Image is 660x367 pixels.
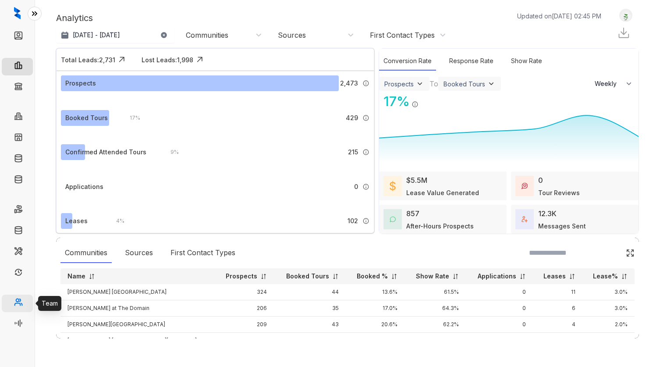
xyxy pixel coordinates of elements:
img: Click Icon [193,53,206,66]
li: Team [2,295,33,312]
img: Click Icon [626,249,635,257]
div: Sources [121,243,157,263]
img: sorting [519,273,526,280]
td: [PERSON_NAME] [GEOGRAPHIC_DATA] [60,284,215,300]
img: sorting [569,273,575,280]
div: 17 % [379,92,410,111]
td: 4 [533,317,582,333]
td: 209 [215,317,274,333]
li: Rent Collections [2,202,33,219]
img: Info [412,101,419,108]
span: Weekly [595,79,621,88]
div: Confirmed Attended Tours [65,147,146,157]
li: Leads [2,28,33,46]
li: Voice AI [2,316,33,333]
div: 12.3K [538,208,557,219]
img: Click Icon [419,93,432,106]
div: Conversion Rate [379,52,436,71]
li: Units [2,130,33,147]
div: 17 % [121,113,140,123]
div: Response Rate [445,52,498,71]
img: LeaseValue [390,181,396,191]
span: 429 [346,113,358,123]
td: 14.7% [346,333,405,349]
p: [DATE] - [DATE] [73,31,120,39]
td: 184 [215,333,274,349]
img: ViewFilterArrow [487,79,496,88]
p: Applications [478,272,516,281]
button: [DATE] - [DATE] [56,27,174,43]
img: AfterHoursConversations [390,216,396,223]
p: Leases [543,272,566,281]
p: Updated on [DATE] 02:45 PM [517,11,601,21]
li: Collections [2,79,33,96]
td: 2.0% [582,317,635,333]
div: Tour Reviews [538,188,580,197]
img: Info [362,80,369,87]
p: Booked % [357,272,388,281]
li: Knowledge [2,151,33,168]
div: First Contact Types [370,30,435,40]
td: 0 [466,300,533,317]
td: 4.0% [582,333,635,349]
td: 35 [274,300,345,317]
div: Messages Sent [538,221,586,231]
img: sorting [452,273,459,280]
td: 20.6% [346,317,405,333]
div: Applications [65,182,103,192]
p: Analytics [56,11,93,25]
img: sorting [332,273,339,280]
img: Info [362,149,369,156]
img: TotalFum [522,216,528,222]
img: logo [14,7,21,19]
td: 13.6% [346,284,405,300]
span: 215 [348,147,358,157]
td: 11 [533,284,582,300]
div: Lost Leads: 1,998 [142,55,193,64]
div: Lease Value Generated [406,188,479,197]
div: 857 [406,208,419,219]
td: 7 [533,333,582,349]
td: 85.0% [405,333,466,349]
img: ViewFilterArrow [415,79,424,88]
td: 61.5% [405,284,466,300]
img: Click Icon [115,53,128,66]
img: sorting [621,273,628,280]
td: [PERSON_NAME] [GEOGRAPHIC_DATA][US_STATE] [60,333,215,349]
img: Download [617,26,630,39]
td: 64.3% [405,300,466,317]
p: Show Rate [416,272,449,281]
img: UserAvatar [620,11,632,20]
div: $5.5M [406,175,427,185]
td: 6 [533,300,582,317]
p: Name [67,272,85,281]
span: 102 [348,216,358,226]
td: 0 [466,317,533,333]
td: 27 [274,333,345,349]
div: Communities [186,30,228,40]
td: [PERSON_NAME] at The Domain [60,300,215,317]
img: Info [362,114,369,121]
div: Total Leads: 2,731 [61,55,115,64]
p: Booked Tours [286,272,329,281]
div: Show Rate [507,52,546,71]
li: Leasing [2,58,33,75]
span: 0 [354,182,358,192]
div: 0 [538,175,543,185]
td: [PERSON_NAME][GEOGRAPHIC_DATA] [60,317,215,333]
img: sorting [260,273,267,280]
div: Communities [60,243,112,263]
img: TourReviews [522,183,528,189]
p: Lease% [593,272,618,281]
li: Knowledge Base [2,172,33,189]
div: 9 % [162,147,179,157]
td: 43 [274,317,345,333]
div: Leases [65,216,88,226]
div: After-Hours Prospects [406,221,474,231]
td: 324 [215,284,274,300]
li: Move Outs [2,223,33,240]
td: 3.0% [582,284,635,300]
div: 4 % [107,216,124,226]
img: Info [362,217,369,224]
li: Maintenance [2,244,33,261]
